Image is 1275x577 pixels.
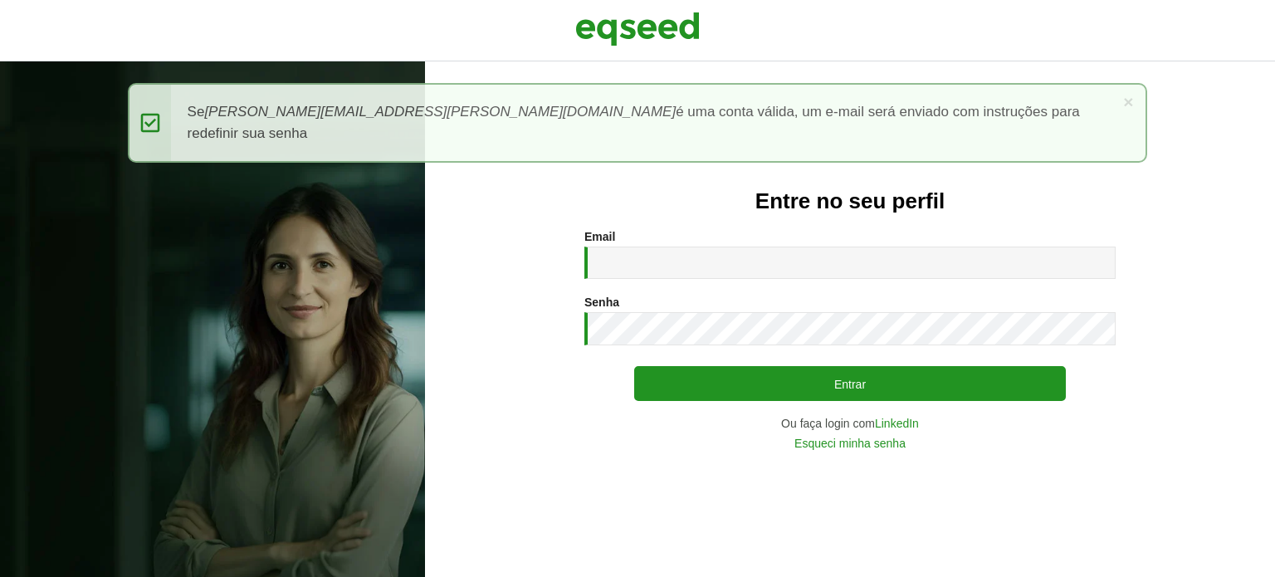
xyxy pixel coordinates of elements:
[584,231,615,242] label: Email
[575,8,700,50] img: EqSeed Logo
[634,366,1066,401] button: Entrar
[1123,93,1133,110] a: ×
[458,189,1242,213] h2: Entre no seu perfil
[875,418,919,429] a: LinkedIn
[128,83,1148,163] div: Se é uma conta válida, um e-mail será enviado com instruções para redefinir sua senha
[584,296,619,308] label: Senha
[584,418,1116,429] div: Ou faça login com
[794,438,906,449] a: Esqueci minha senha
[204,104,676,120] em: [PERSON_NAME][EMAIL_ADDRESS][PERSON_NAME][DOMAIN_NAME]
